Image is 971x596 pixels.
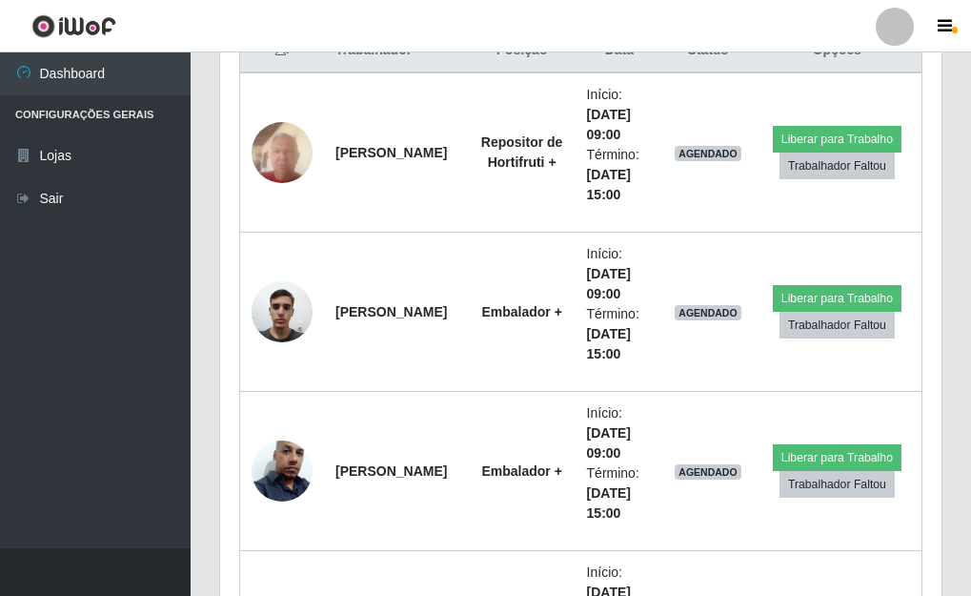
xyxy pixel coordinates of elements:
strong: [PERSON_NAME] [335,304,447,319]
li: Término: [587,145,653,205]
strong: Embalador + [481,304,561,319]
img: CoreUI Logo [31,14,116,38]
li: Início: [587,244,653,304]
span: AGENDADO [675,464,741,480]
button: Liberar para Trabalho [773,444,901,471]
strong: [PERSON_NAME] [335,145,447,160]
li: Término: [587,304,653,364]
li: Início: [587,403,653,463]
img: 1744240052056.jpeg [252,112,313,193]
time: [DATE] 09:00 [587,107,631,142]
button: Liberar para Trabalho [773,285,901,312]
span: AGENDADO [675,305,741,320]
img: 1740359747198.jpeg [252,417,313,525]
strong: Embalador + [481,463,561,479]
time: [DATE] 09:00 [587,425,631,461]
li: Término: [587,463,653,524]
span: AGENDADO [675,146,741,161]
button: Trabalhador Faltou [779,153,895,179]
img: 1699551411830.jpeg [252,271,313,352]
button: Liberar para Trabalho [773,126,901,153]
time: [DATE] 15:00 [587,485,631,521]
time: [DATE] 15:00 [587,167,631,202]
li: Início: [587,85,653,145]
strong: Repositor de Hortifruti + [481,134,563,170]
time: [DATE] 09:00 [587,266,631,301]
time: [DATE] 15:00 [587,326,631,361]
button: Trabalhador Faltou [779,471,895,498]
button: Trabalhador Faltou [779,312,895,339]
strong: [PERSON_NAME] [335,463,447,479]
